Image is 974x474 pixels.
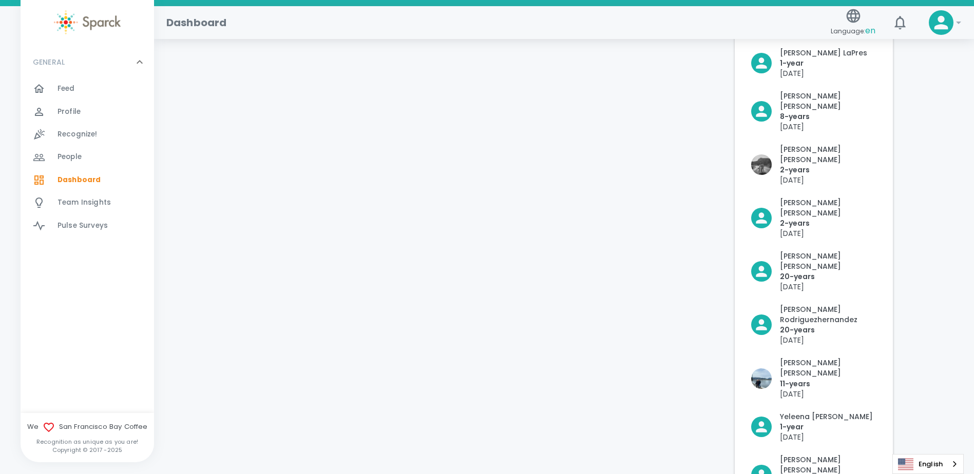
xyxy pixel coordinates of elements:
a: People [21,146,154,168]
p: [DATE] [780,228,876,239]
a: Team Insights [21,191,154,214]
span: Recognize! [58,129,98,140]
p: 2- years [780,218,876,228]
p: [DATE] [780,282,876,292]
span: We San Francisco Bay Coffee [21,421,154,433]
button: Click to Recognize! [751,144,876,185]
a: Profile [21,101,154,123]
p: [DATE] [780,175,876,185]
img: Picture of Brandon Algarin [751,154,772,175]
p: [PERSON_NAME] [PERSON_NAME] [780,251,876,271]
p: 8- years [780,111,876,122]
span: Team Insights [58,197,111,208]
span: en [865,25,875,36]
p: [DATE] [780,68,867,78]
div: Click to Recognize! [743,136,876,185]
div: Click to Recognize! [743,349,876,399]
button: Language:en [827,5,880,41]
span: Profile [58,107,81,117]
div: Click to Recognize! [743,189,876,239]
p: [PERSON_NAME] [PERSON_NAME] [780,144,876,165]
span: Language: [831,24,875,38]
a: English [893,455,963,473]
div: Click to Recognize! [743,83,876,132]
p: 11- years [780,379,876,389]
p: [PERSON_NAME] [PERSON_NAME] [780,358,876,378]
div: Click to Recognize! [743,296,876,345]
span: Feed [58,84,75,94]
span: Pulse Surveys [58,221,108,231]
p: GENERAL [33,57,65,67]
a: Pulse Surveys [21,214,154,237]
button: Click to Recognize! [751,251,876,292]
span: Dashboard [58,175,101,185]
p: Yeleena [PERSON_NAME] [780,411,873,422]
button: Click to Recognize! [751,91,876,132]
div: Language [892,454,964,474]
button: Click to Recognize! [751,197,876,239]
p: 1- year [780,58,867,68]
p: 20- years [780,325,876,335]
button: Click to Recognize! [751,358,876,399]
p: [PERSON_NAME] [PERSON_NAME] [780,91,876,111]
span: People [58,152,82,162]
h1: Dashboard [166,14,226,31]
p: [PERSON_NAME] [PERSON_NAME] [780,197,876,218]
p: 1- year [780,422,873,432]
div: GENERAL [21,77,154,241]
a: Sparck logo [21,10,154,34]
p: [DATE] [780,432,873,442]
img: Sparck logo [54,10,121,34]
p: [PERSON_NAME] LaPres [780,48,867,58]
p: [DATE] [780,389,876,399]
p: [PERSON_NAME] Rodriguezhernandez [780,304,876,325]
button: Click to Recognize! [751,304,876,345]
aside: Language selected: English [892,454,964,474]
a: Recognize! [21,123,154,146]
a: Feed [21,77,154,100]
p: 20- years [780,271,876,282]
p: [DATE] [780,122,876,132]
img: Picture of Anna Belle Heredia [751,368,772,389]
p: Recognition as unique as you are! [21,438,154,446]
div: GENERAL [21,47,154,77]
button: Click to Recognize! [751,411,873,442]
p: Copyright © 2017 - 2025 [21,446,154,454]
a: Dashboard [21,169,154,191]
p: 2- years [780,165,876,175]
div: Click to Recognize! [743,39,867,78]
div: Click to Recognize! [743,243,876,292]
p: [DATE] [780,335,876,345]
button: Click to Recognize! [751,48,867,78]
div: Click to Recognize! [743,403,873,442]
